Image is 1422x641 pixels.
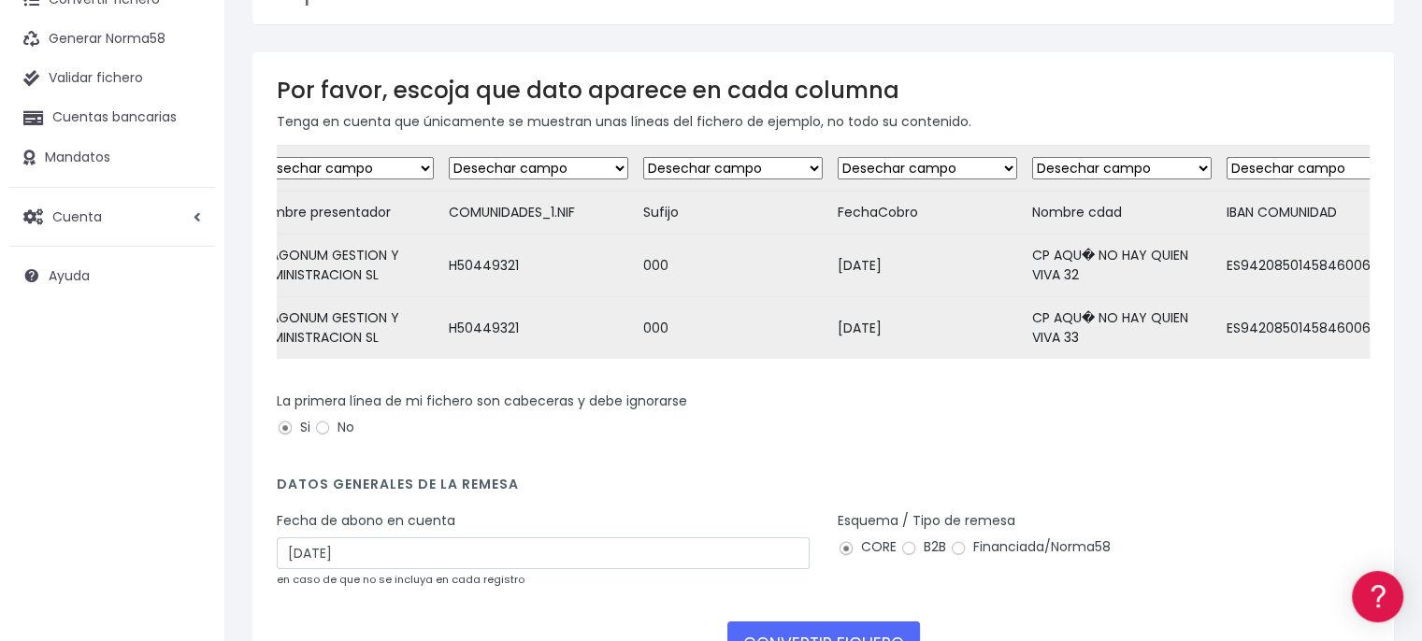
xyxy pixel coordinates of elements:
[19,130,355,148] div: Información general
[1219,192,1418,235] td: IBAN COMUNIDAD
[19,371,355,389] div: Facturación
[247,192,441,235] td: Nombre presentador
[441,297,636,360] td: H50449321
[247,297,441,360] td: ARAGONUM GESTION Y ADMINISTRACION SL
[838,537,897,557] label: CORE
[19,477,355,506] a: API
[247,235,441,297] td: ARAGONUM GESTION Y ADMINISTRACION SL
[9,59,215,98] a: Validar fichero
[9,197,215,236] a: Cuenta
[1219,235,1418,297] td: ES942085014584600673387
[277,392,687,411] label: La primera línea de mi fichero son cabeceras y debe ignorarse
[257,538,360,556] a: POWERED BY ENCHANT
[19,207,355,224] div: Convertir ficheros
[52,207,102,225] span: Cuenta
[830,192,1025,235] td: FechaCobro
[1219,297,1418,360] td: ES942085014584600673387
[314,418,354,437] label: No
[9,20,215,59] a: Generar Norma58
[1025,235,1219,297] td: CP AQU� NO HAY QUIEN VIVA 32
[636,192,830,235] td: Sufijo
[19,500,355,533] button: Contáctanos
[950,537,1111,557] label: Financiada/Norma58
[9,256,215,295] a: Ayuda
[277,77,1370,104] h3: Por favor, escoja que dato aparece en cada columna
[900,537,946,557] label: B2B
[277,418,310,437] label: Si
[19,265,355,294] a: Problemas habituales
[1025,297,1219,360] td: CP AQU� NO HAY QUIEN VIVA 33
[838,511,1015,531] label: Esquema / Tipo de remesa
[277,477,1370,502] h4: Datos generales de la remesa
[277,572,524,587] small: en caso de que no se incluya en cada registro
[636,235,830,297] td: 000
[49,266,90,285] span: Ayuda
[19,323,355,352] a: Perfiles de empresas
[1025,192,1219,235] td: Nombre cdad
[9,138,215,178] a: Mandatos
[277,511,455,531] label: Fecha de abono en cuenta
[19,236,355,265] a: Formatos
[441,235,636,297] td: H50449321
[830,235,1025,297] td: [DATE]
[19,449,355,466] div: Programadores
[19,294,355,323] a: Videotutoriales
[9,98,215,137] a: Cuentas bancarias
[830,297,1025,360] td: [DATE]
[19,159,355,188] a: Información general
[636,297,830,360] td: 000
[19,401,355,430] a: General
[441,192,636,235] td: COMUNIDADES_1.NIF
[277,111,1370,132] p: Tenga en cuenta que únicamente se muestran unas líneas del fichero de ejemplo, no todo su contenido.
